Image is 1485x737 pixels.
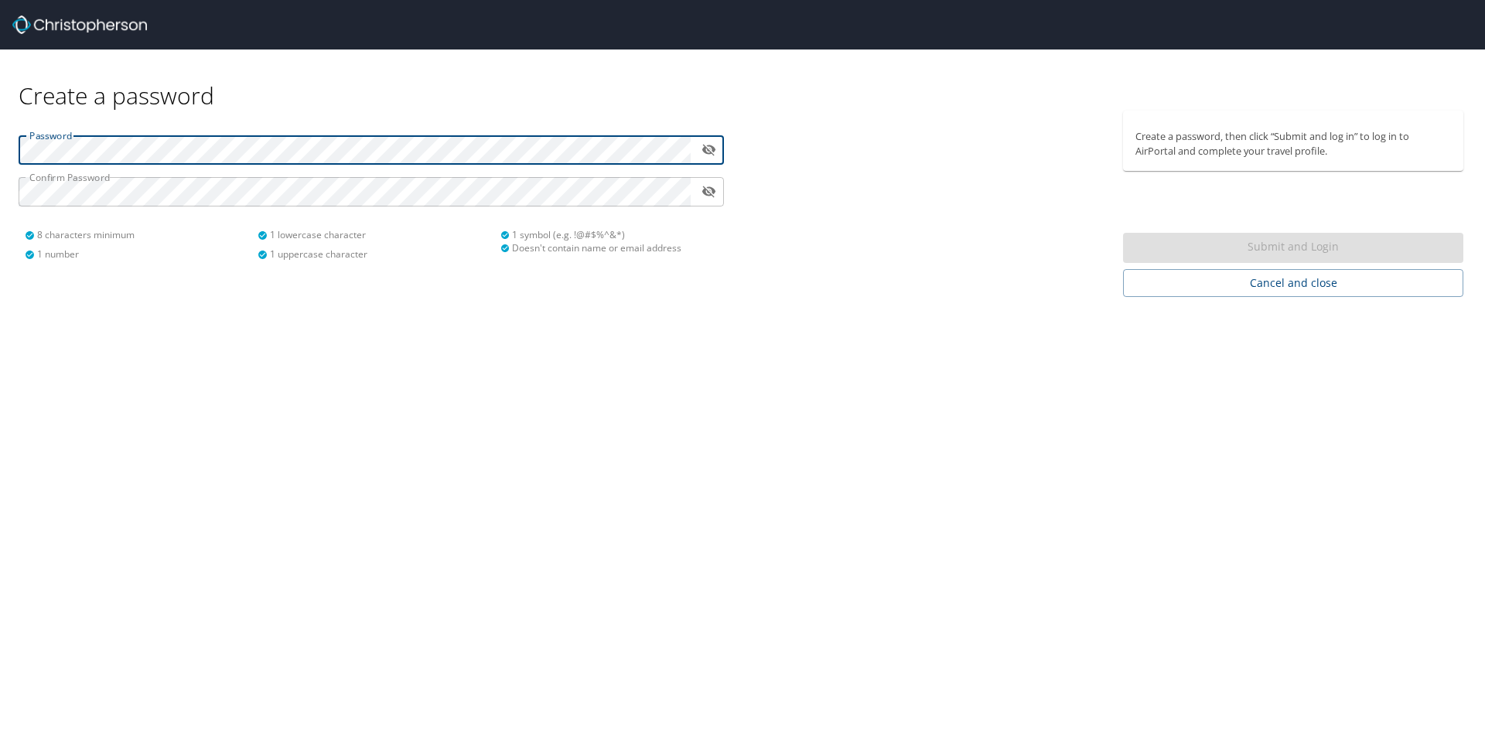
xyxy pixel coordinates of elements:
[258,228,490,241] div: 1 lowercase character
[1135,274,1451,293] span: Cancel and close
[697,179,721,203] button: toggle password visibility
[19,49,1466,111] div: Create a password
[258,247,490,261] div: 1 uppercase character
[12,15,147,34] img: Christopherson_logo_rev.png
[500,228,715,241] div: 1 symbol (e.g. !@#$%^&*)
[25,247,258,261] div: 1 number
[25,228,258,241] div: 8 characters minimum
[1123,269,1463,298] button: Cancel and close
[500,241,715,254] div: Doesn't contain name or email address
[697,138,721,162] button: toggle password visibility
[1135,129,1451,159] p: Create a password, then click “Submit and log in” to log in to AirPortal and complete your travel...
